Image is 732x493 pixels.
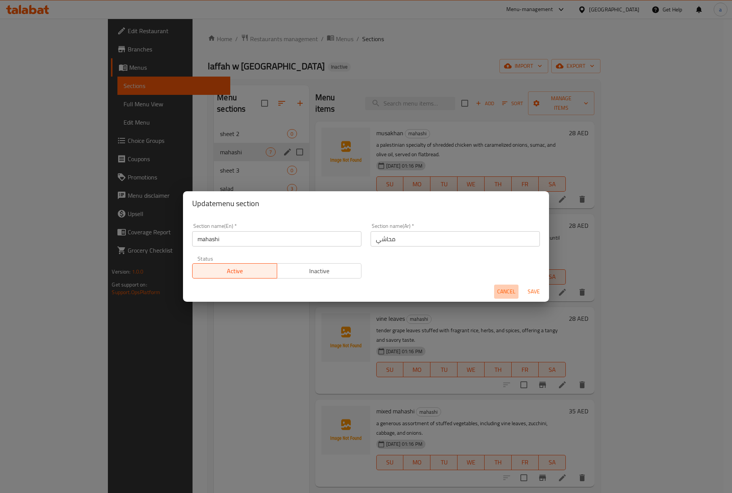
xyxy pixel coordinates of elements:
[192,263,277,279] button: Active
[497,287,515,296] span: Cancel
[525,287,543,296] span: Save
[371,231,540,247] input: Please enter section name(ar)
[494,285,518,299] button: Cancel
[277,263,362,279] button: Inactive
[196,266,274,277] span: Active
[192,197,540,210] h2: Update menu section
[192,231,361,247] input: Please enter section name(en)
[522,285,546,299] button: Save
[280,266,359,277] span: Inactive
